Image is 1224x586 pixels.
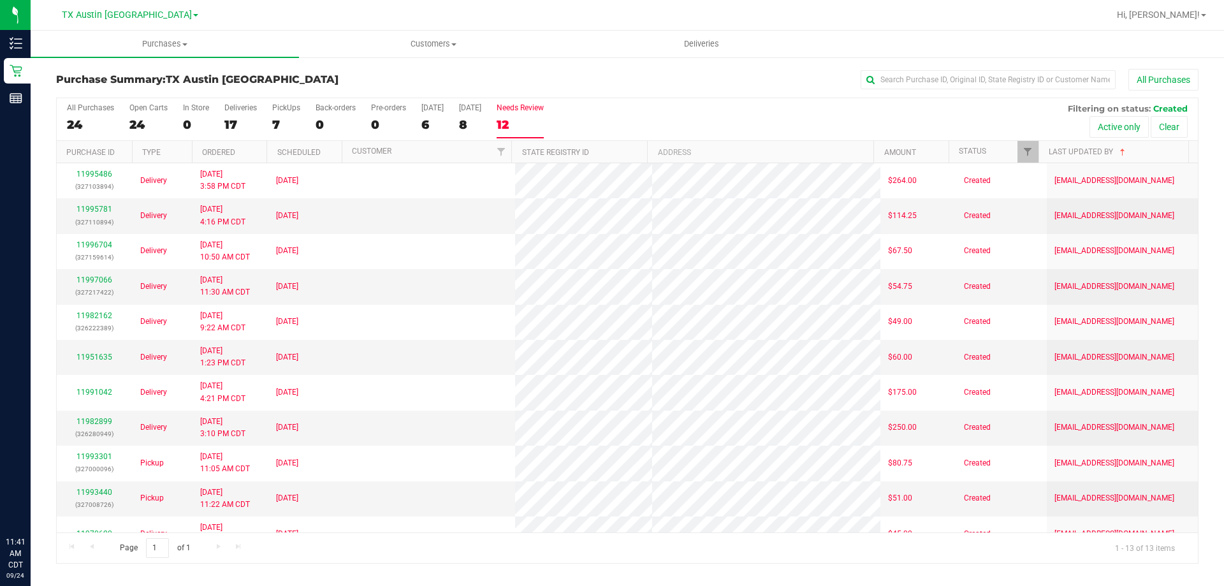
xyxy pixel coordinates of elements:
[64,251,125,263] p: (327159614)
[183,117,209,132] div: 0
[129,103,168,112] div: Open Carts
[276,421,298,434] span: [DATE]
[10,37,22,50] inline-svg: Inventory
[140,457,164,469] span: Pickup
[109,538,201,558] span: Page of 1
[76,275,112,284] a: 11997066
[567,31,836,57] a: Deliveries
[1054,210,1174,222] span: [EMAIL_ADDRESS][DOMAIN_NAME]
[38,482,53,497] iframe: Resource center unread badge
[64,180,125,193] p: (327103894)
[277,148,321,157] a: Scheduled
[76,170,112,179] a: 11995486
[888,492,912,504] span: $51.00
[964,316,991,328] span: Created
[1054,386,1174,399] span: [EMAIL_ADDRESS][DOMAIN_NAME]
[140,492,164,504] span: Pickup
[66,148,115,157] a: Purchase ID
[888,421,917,434] span: $250.00
[421,117,444,132] div: 6
[959,147,986,156] a: Status
[497,117,544,132] div: 12
[964,245,991,257] span: Created
[140,210,167,222] span: Delivery
[276,386,298,399] span: [DATE]
[64,216,125,228] p: (327110894)
[888,316,912,328] span: $49.00
[276,210,298,222] span: [DATE]
[300,38,567,50] span: Customers
[964,281,991,293] span: Created
[200,310,245,334] span: [DATE] 9:22 AM CDT
[140,528,167,540] span: Delivery
[200,522,250,546] span: [DATE] 11:05 AM CDT
[888,528,912,540] span: $45.00
[1054,421,1174,434] span: [EMAIL_ADDRESS][DOMAIN_NAME]
[884,148,916,157] a: Amount
[276,281,298,293] span: [DATE]
[964,528,991,540] span: Created
[1117,10,1200,20] span: Hi, [PERSON_NAME]!
[276,492,298,504] span: [DATE]
[888,210,917,222] span: $114.25
[76,388,112,397] a: 11991042
[1054,175,1174,187] span: [EMAIL_ADDRESS][DOMAIN_NAME]
[276,245,298,257] span: [DATE]
[276,457,298,469] span: [DATE]
[67,103,114,112] div: All Purchases
[62,10,192,20] span: TX Austin [GEOGRAPHIC_DATA]
[1054,245,1174,257] span: [EMAIL_ADDRESS][DOMAIN_NAME]
[200,203,245,228] span: [DATE] 4:16 PM CDT
[276,528,298,540] span: [DATE]
[64,463,125,475] p: (327000096)
[166,73,339,85] span: TX Austin [GEOGRAPHIC_DATA]
[888,281,912,293] span: $54.75
[888,351,912,363] span: $60.00
[76,353,112,362] a: 11951635
[888,245,912,257] span: $67.50
[76,311,112,320] a: 11982162
[1054,528,1174,540] span: [EMAIL_ADDRESS][DOMAIN_NAME]
[964,421,991,434] span: Created
[964,492,991,504] span: Created
[200,451,250,475] span: [DATE] 11:05 AM CDT
[140,351,167,363] span: Delivery
[1054,351,1174,363] span: [EMAIL_ADDRESS][DOMAIN_NAME]
[1105,538,1185,557] span: 1 - 13 of 13 items
[183,103,209,112] div: In Store
[76,529,112,538] a: 11970620
[1049,147,1128,156] a: Last Updated By
[200,487,250,511] span: [DATE] 11:22 AM CDT
[421,103,444,112] div: [DATE]
[6,571,25,580] p: 09/24
[316,117,356,132] div: 0
[272,103,300,112] div: PickUps
[200,239,250,263] span: [DATE] 10:50 AM CDT
[1054,281,1174,293] span: [EMAIL_ADDRESS][DOMAIN_NAME]
[459,103,481,112] div: [DATE]
[888,386,917,399] span: $175.00
[31,38,299,50] span: Purchases
[129,117,168,132] div: 24
[371,117,406,132] div: 0
[667,38,736,50] span: Deliveries
[497,103,544,112] div: Needs Review
[64,428,125,440] p: (326280949)
[202,148,235,157] a: Ordered
[140,281,167,293] span: Delivery
[224,103,257,112] div: Deliveries
[56,74,437,85] h3: Purchase Summary:
[276,316,298,328] span: [DATE]
[1089,116,1149,138] button: Active only
[371,103,406,112] div: Pre-orders
[200,168,245,193] span: [DATE] 3:58 PM CDT
[964,386,991,399] span: Created
[140,316,167,328] span: Delivery
[76,452,112,461] a: 11993301
[352,147,391,156] a: Customer
[76,417,112,426] a: 11982899
[272,117,300,132] div: 7
[1128,69,1198,91] button: All Purchases
[6,536,25,571] p: 11:41 AM CDT
[522,148,589,157] a: State Registry ID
